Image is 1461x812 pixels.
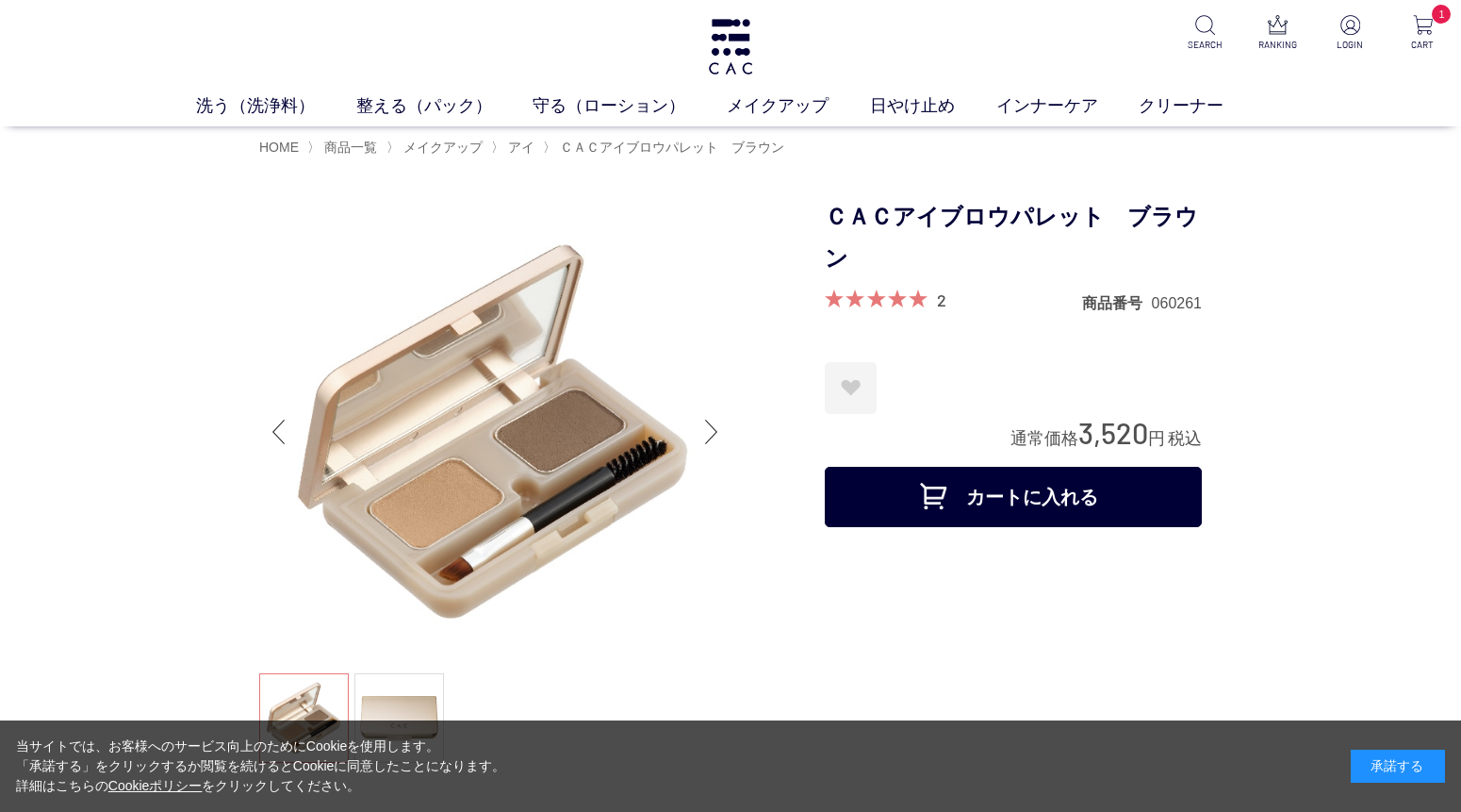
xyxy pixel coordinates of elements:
[1168,429,1202,448] span: 税込
[1152,293,1202,313] dd: 060261
[491,139,539,157] li: 〉
[1182,38,1228,52] p: SEARCH
[1432,5,1451,24] span: 1
[825,362,877,414] a: お気に入りに登録する
[533,93,727,118] a: 守る（ローション）
[1351,750,1445,783] div: 承諾する
[1255,15,1301,52] a: RANKING
[259,394,297,470] div: Previous slide
[259,196,730,668] img: ＣＡＣアイブロウパレット ブラウン ブラウン
[386,139,487,157] li: 〉
[1010,429,1078,448] span: 通常価格
[556,140,784,155] a: ＣＡＣアイブロウパレット ブラウン
[356,93,534,118] a: 整える（パック）
[196,93,356,118] a: 洗う（洗浄料）
[508,140,534,155] span: アイ
[706,19,755,75] img: logo
[1139,93,1265,118] a: クリーナー
[996,93,1140,118] a: インナーケア
[504,140,534,155] a: アイ
[825,467,1202,527] button: カートに入れる
[324,140,377,155] span: 商品一覧
[307,139,382,157] li: 〉
[1082,293,1152,313] dt: 商品番号
[693,394,730,470] div: Next slide
[870,93,996,118] a: 日やけ止め
[16,737,506,796] div: 当サイトでは、お客様へのサービス向上のためにCookieを使用します。 「承諾する」をクリックするか閲覧を続けるとCookieに同意したことになります。 詳細はこちらの をクリックしてください。
[1148,429,1165,448] span: 円
[1182,15,1228,52] a: SEARCH
[400,140,483,155] a: メイクアップ
[937,290,946,310] a: 2
[1327,38,1373,52] p: LOGIN
[825,196,1202,281] h1: ＣＡＣアイブロウパレット ブラウン
[1078,415,1148,450] span: 3,520
[1327,15,1373,52] a: LOGIN
[543,139,789,157] li: 〉
[1400,15,1446,52] a: 1 CART
[1255,38,1301,52] p: RANKING
[403,140,483,155] span: メイクアップ
[727,93,870,118] a: メイクアップ
[1400,38,1446,52] p: CART
[560,140,784,155] span: ＣＡＣアイブロウパレット ブラウン
[108,778,203,793] a: Cookieポリシー
[320,140,377,155] a: 商品一覧
[259,140,299,155] a: HOME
